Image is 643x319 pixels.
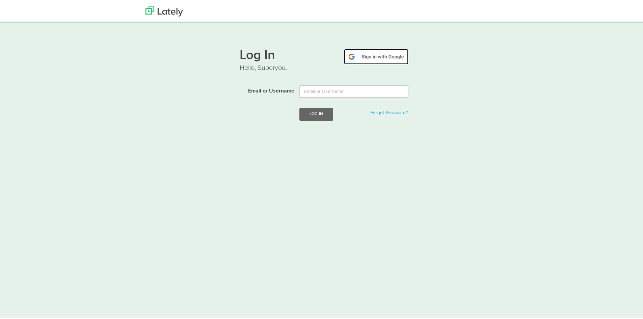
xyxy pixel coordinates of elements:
p: Hello, Superyou. [240,62,408,72]
label: Email or Username [235,84,294,94]
input: Email or Username [299,84,408,97]
button: Log In [299,107,333,119]
h1: Log In [240,48,408,62]
img: Lately [145,5,183,15]
a: Forgot Password? [370,109,408,114]
img: google-signin.png [344,48,408,63]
